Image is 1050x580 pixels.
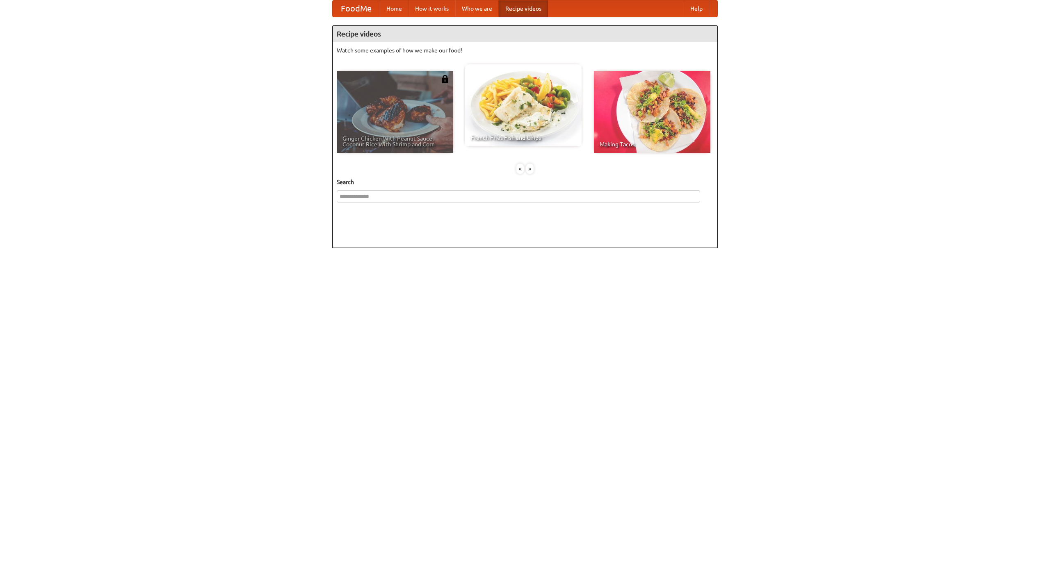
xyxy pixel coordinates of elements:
div: » [526,164,534,174]
span: Making Tacos [600,141,705,147]
a: How it works [409,0,455,17]
img: 483408.png [441,75,449,83]
h5: Search [337,178,713,186]
a: Help [684,0,709,17]
a: Home [380,0,409,17]
a: Making Tacos [594,71,710,153]
a: French Fries Fish and Chips [465,64,582,146]
span: French Fries Fish and Chips [471,135,576,141]
a: FoodMe [333,0,380,17]
div: « [516,164,524,174]
a: Recipe videos [499,0,548,17]
p: Watch some examples of how we make our food! [337,46,713,55]
a: Who we are [455,0,499,17]
h4: Recipe videos [333,26,717,42]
